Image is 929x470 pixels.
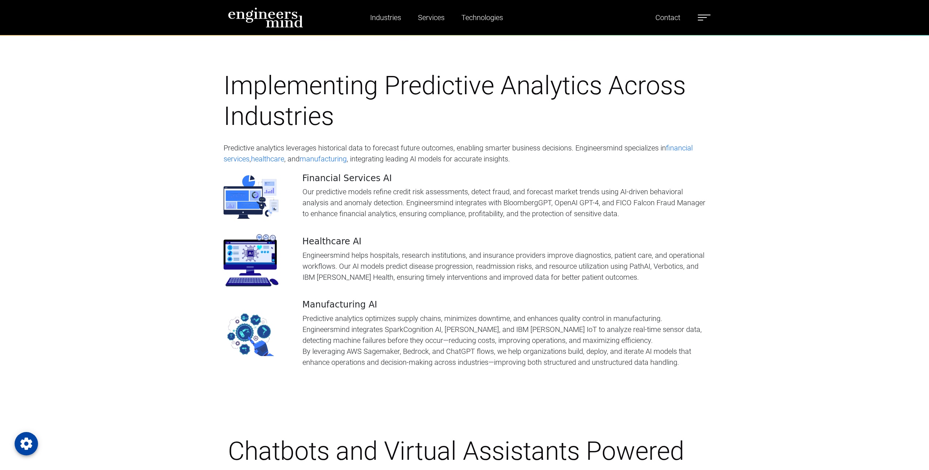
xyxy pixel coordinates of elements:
[224,142,706,164] p: Predictive analytics leverages historical data to forecast future outcomes, enabling smarter busi...
[458,9,506,26] a: Technologies
[224,70,706,131] h1: Implementing Predictive Analytics Across Industries
[224,313,278,356] img: bullet-point
[224,175,278,219] img: bullet-point
[652,9,683,26] a: Contact
[302,186,706,219] p: Our predictive models refine credit risk assessments, detect fraud, and forecast market trends us...
[415,9,448,26] a: Services
[302,299,706,310] h4: Manufacturing AI
[367,9,404,26] a: Industries
[302,346,706,368] p: By leveraging AWS Sagemaker, Bedrock, and ChatGPT flows, we help organizations build, deploy, and...
[302,173,706,184] h4: Financial Services AI
[300,154,347,163] a: manufacturing
[302,250,706,283] p: Engineersmind helps hospitals, research institutions, and insurance providers improve diagnostics...
[224,234,278,286] img: bullet-point
[302,313,706,346] p: Predictive analytics optimizes supply chains, minimizes downtime, and enhances quality control in...
[302,236,706,247] h4: Healthcare AI
[228,7,303,28] img: logo
[224,144,693,163] a: financial services
[251,154,284,163] a: healthcare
